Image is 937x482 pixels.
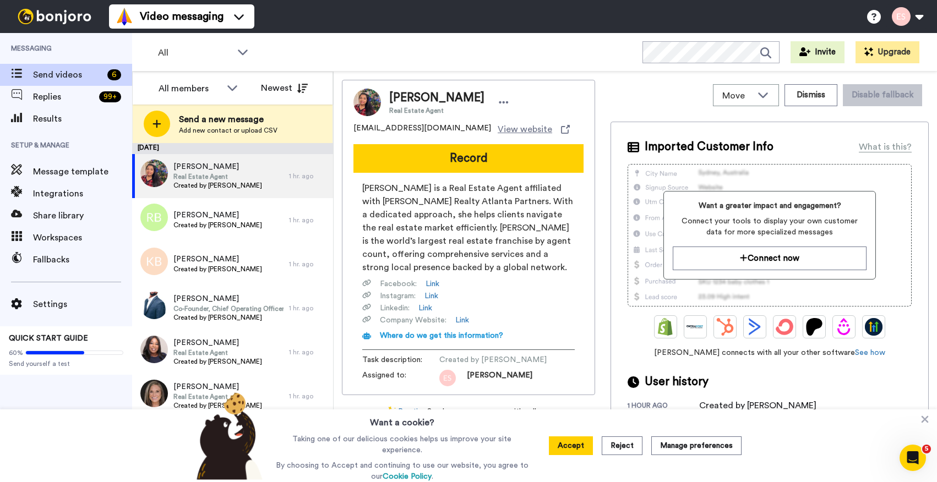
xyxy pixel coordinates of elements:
img: 1e1c4175-67d2-4823-bc11-be730db40620.jpg [140,380,168,407]
span: Created by [PERSON_NAME] [439,354,547,365]
span: Real Estate Agent [173,172,262,181]
span: Send yourself a test [9,359,123,368]
p: Taking one of our delicious cookies helps us improve your site experience. [273,434,531,456]
span: [PERSON_NAME] [467,370,532,386]
span: Results [33,112,132,125]
a: View website [498,123,570,136]
div: [DATE] [132,143,333,154]
button: Invite [791,41,845,63]
div: 1 hr. ago [289,216,328,224]
a: Cookie Policy [383,473,432,480]
div: 1 hr. ago [289,172,328,180]
span: Created by [PERSON_NAME] [173,265,262,273]
span: Real Estate Agent [173,392,262,401]
span: Real Estate Agent [173,348,262,357]
span: Replies [33,90,95,103]
span: Where do we get this information? [380,332,503,339]
a: Link [418,303,432,314]
img: bear-with-cookie.png [187,392,268,480]
span: Company Website : [380,315,446,326]
span: Created by [PERSON_NAME] [173,357,262,366]
div: 99 + [99,91,121,102]
span: Co-Founder, Chief Operating Officer [173,304,284,313]
button: Newest [253,77,316,99]
span: [PERSON_NAME] [389,90,484,106]
span: Want a greater impact and engagement? [673,200,867,211]
span: Created by [PERSON_NAME] [173,313,284,322]
span: [PERSON_NAME] [173,381,262,392]
img: GoHighLevel [865,318,882,336]
span: Created by [PERSON_NAME] [173,181,262,190]
img: vm-color.svg [116,8,133,25]
span: Connect your tools to display your own customer data for more specialized messages [673,216,867,238]
a: Link [426,278,439,289]
span: Workspaces [33,231,132,244]
img: Shopify [657,318,674,336]
img: cc7cdeac-f9d6-40b6-b54f-4cca262b32e7.jpg [140,292,168,319]
span: [PERSON_NAME] [173,293,284,304]
span: Share library [33,209,132,222]
span: Created by [PERSON_NAME] [173,221,262,229]
span: Created by [PERSON_NAME] [173,401,262,410]
span: Message template [33,165,132,178]
span: All [158,46,232,59]
span: User history [645,374,709,390]
img: Patreon [805,318,823,336]
button: Upgrade [856,41,919,63]
span: [PERSON_NAME] connects with all your other software [628,347,912,358]
img: 3500f348-08f6-46aa-99b5-bffd06097399.jpg [140,336,168,363]
span: Facebook : [380,278,417,289]
img: kb.png [140,248,168,275]
img: Drip [835,318,853,336]
button: Manage preferences [651,436,742,455]
span: Add new contact or upload CSV [179,126,277,135]
button: Dismiss [785,84,837,106]
h3: Want a cookie? [370,409,434,429]
div: 1 hr. ago [289,304,328,313]
span: [PERSON_NAME] [173,254,262,265]
span: Send a new message [179,113,277,126]
span: Fallbacks [33,253,132,266]
img: Hubspot [716,318,734,336]
span: Imported Customer Info [645,139,773,155]
span: Integrations [33,187,132,200]
span: Instagram : [380,291,416,302]
span: Assigned to: [362,370,439,386]
button: Reject [602,436,642,455]
img: Ontraport [687,318,704,336]
div: 1 hr. ago [289,260,328,269]
span: Video messaging [140,9,224,24]
span: [PERSON_NAME] [173,337,262,348]
div: What is this? [859,140,912,154]
span: [PERSON_NAME] is a Real Estate Agent affiliated with [PERSON_NAME] Realty Atlanta Partners. With ... [362,182,575,274]
span: Move [722,89,752,102]
img: ConvertKit [776,318,793,336]
span: Task description : [362,354,439,365]
img: Image of Zankhana Desai [353,89,381,116]
p: By choosing to Accept and continuing to use our website, you agree to our . [273,460,531,482]
a: Pro tip [386,406,422,418]
span: Real Estate Agent [389,106,484,115]
span: Settings [33,298,132,311]
span: [PERSON_NAME] [173,161,262,172]
span: 5 [922,445,931,453]
span: 60% [9,348,23,357]
img: rb.png [140,204,168,231]
a: Link [424,291,438,302]
button: Connect now [673,247,867,270]
div: Created by [PERSON_NAME] [699,399,816,412]
iframe: Intercom live chat [900,445,926,471]
div: 6 [107,69,121,80]
img: ActiveCampaign [746,318,764,336]
span: Send videos [33,68,103,81]
span: View website [498,123,552,136]
button: Disable fallback [843,84,922,106]
div: 1 hour ago [628,401,699,412]
a: Link [455,315,469,326]
div: - Send a group message with roll-ups [342,406,595,418]
button: Record [353,144,584,173]
div: 1 hr. ago [289,392,328,401]
img: 427dbd4e-95f7-4929-a57c-8c7821f64e49.jpg [140,160,168,187]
